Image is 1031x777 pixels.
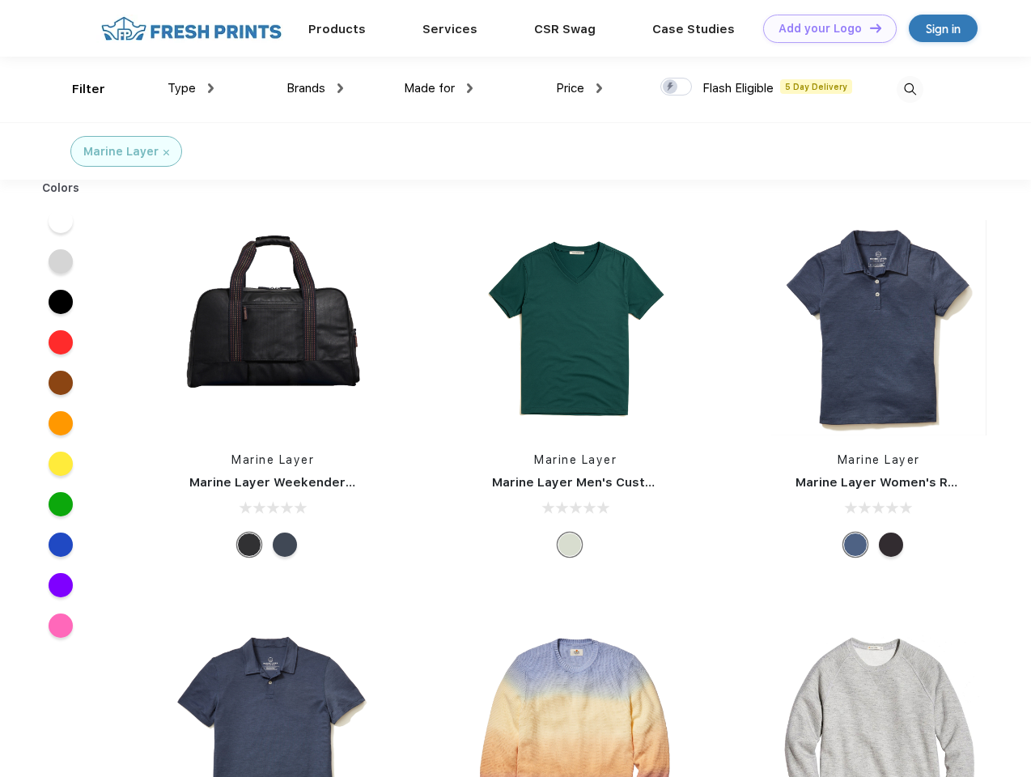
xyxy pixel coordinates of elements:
div: Marine Layer [83,143,159,160]
span: Type [168,81,196,96]
img: desktop_search.svg [897,76,923,103]
img: filter_cancel.svg [163,150,169,155]
img: dropdown.png [337,83,343,93]
img: dropdown.png [467,83,473,93]
img: func=resize&h=266 [771,220,986,435]
div: Navy [843,533,868,557]
a: Marine Layer [838,453,920,466]
div: Filter [72,80,105,99]
img: fo%20logo%202.webp [96,15,286,43]
span: Brands [286,81,325,96]
img: func=resize&h=266 [165,220,380,435]
img: dropdown.png [208,83,214,93]
img: DT [870,23,881,32]
div: Sign in [926,19,961,38]
img: dropdown.png [596,83,602,93]
a: Sign in [909,15,978,42]
div: Black [879,533,903,557]
a: Marine Layer Weekender Bag [189,475,372,490]
a: Marine Layer [534,453,617,466]
a: Products [308,22,366,36]
div: Any Color [558,533,582,557]
a: Services [422,22,477,36]
a: Marine Layer Men's Custom Dyed Signature V-Neck [492,475,812,490]
div: Phantom [237,533,261,557]
div: Add your Logo [779,22,862,36]
span: 5 Day Delivery [780,79,852,94]
div: Navy [273,533,297,557]
img: func=resize&h=266 [468,220,683,435]
span: Price [556,81,584,96]
a: CSR Swag [534,22,596,36]
a: Marine Layer [231,453,314,466]
span: Made for [404,81,455,96]
div: Colors [30,180,92,197]
span: Flash Eligible [702,81,774,96]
